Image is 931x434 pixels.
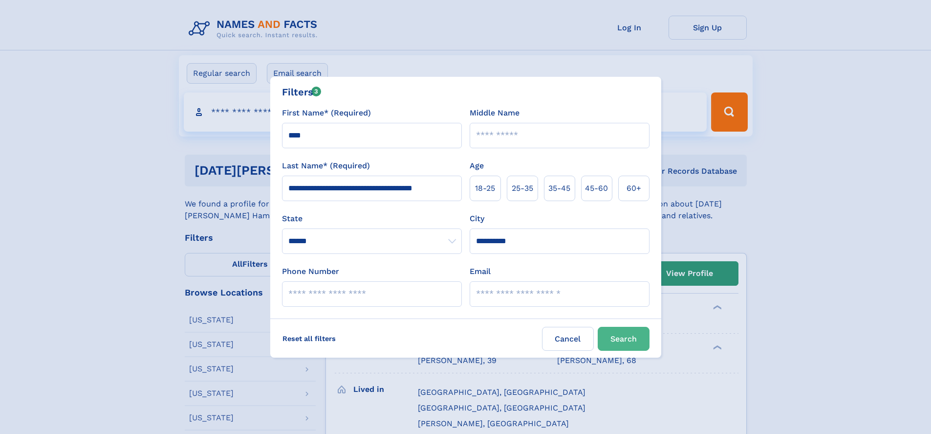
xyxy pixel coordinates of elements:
span: 35‑45 [548,183,570,194]
label: Age [470,160,484,172]
label: City [470,213,484,225]
span: 25‑35 [512,183,533,194]
label: Reset all filters [276,327,342,350]
label: First Name* (Required) [282,107,371,119]
label: Cancel [542,327,594,351]
button: Search [598,327,650,351]
span: 45‑60 [585,183,608,194]
label: Email [470,266,491,277]
label: Last Name* (Required) [282,160,370,172]
span: 18‑25 [475,183,495,194]
div: Filters [282,85,322,99]
span: 60+ [627,183,641,194]
label: State [282,213,462,225]
label: Phone Number [282,266,339,277]
label: Middle Name [470,107,520,119]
